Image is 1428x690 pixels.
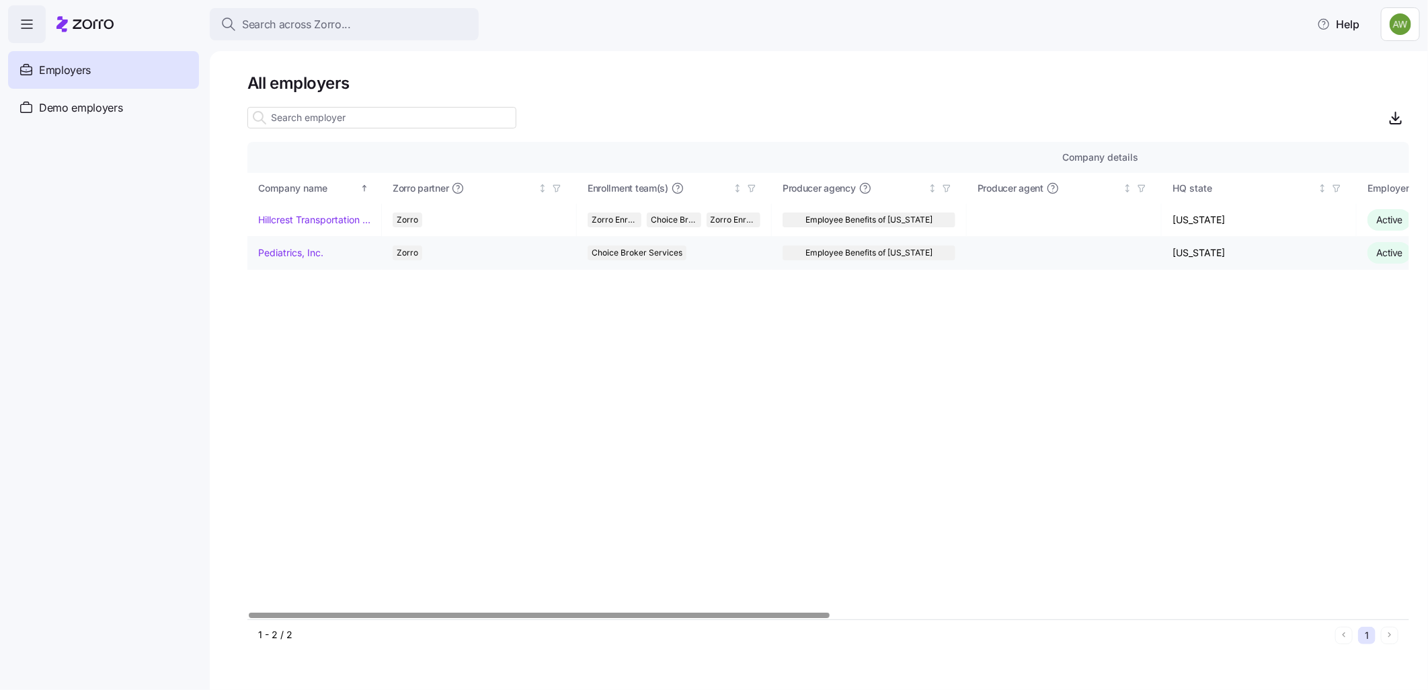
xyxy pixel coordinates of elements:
[242,16,351,33] span: Search across Zorro...
[39,62,91,79] span: Employers
[258,246,323,260] a: Pediatrics, Inc.
[1318,184,1327,193] div: Not sorted
[382,173,577,204] th: Zorro partnerNot sorted
[1162,173,1357,204] th: HQ stateNot sorted
[1376,247,1402,258] span: Active
[588,182,668,195] span: Enrollment team(s)
[711,213,756,227] span: Zorro Enrollment Experts
[1162,204,1357,237] td: [US_STATE]
[1381,627,1398,644] button: Next page
[783,182,856,195] span: Producer agency
[258,181,358,196] div: Company name
[210,8,479,40] button: Search across Zorro...
[1317,16,1359,32] span: Help
[928,184,937,193] div: Not sorted
[1358,627,1376,644] button: 1
[397,213,418,227] span: Zorro
[592,213,637,227] span: Zorro Enrollment Team
[1390,13,1411,35] img: 187a7125535df60c6aafd4bbd4ff0edb
[1173,181,1315,196] div: HQ state
[805,245,933,260] span: Employee Benefits of [US_STATE]
[1335,627,1353,644] button: Previous page
[1162,237,1357,270] td: [US_STATE]
[1306,11,1370,38] button: Help
[538,184,547,193] div: Not sorted
[258,628,1330,642] div: 1 - 2 / 2
[39,100,123,116] span: Demo employers
[577,173,772,204] th: Enrollment team(s)Not sorted
[772,173,967,204] th: Producer agencyNot sorted
[978,182,1043,195] span: Producer agent
[805,213,933,227] span: Employee Benefits of [US_STATE]
[1376,214,1402,225] span: Active
[258,213,370,227] a: Hillcrest Transportation Inc.
[8,89,199,126] a: Demo employers
[592,245,682,260] span: Choice Broker Services
[397,245,418,260] span: Zorro
[1123,184,1132,193] div: Not sorted
[651,213,697,227] span: Choice Broker Services
[360,184,369,193] div: Sorted ascending
[247,73,1409,93] h1: All employers
[733,184,742,193] div: Not sorted
[247,107,516,128] input: Search employer
[393,182,448,195] span: Zorro partner
[967,173,1162,204] th: Producer agentNot sorted
[247,173,382,204] th: Company nameSorted ascending
[8,51,199,89] a: Employers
